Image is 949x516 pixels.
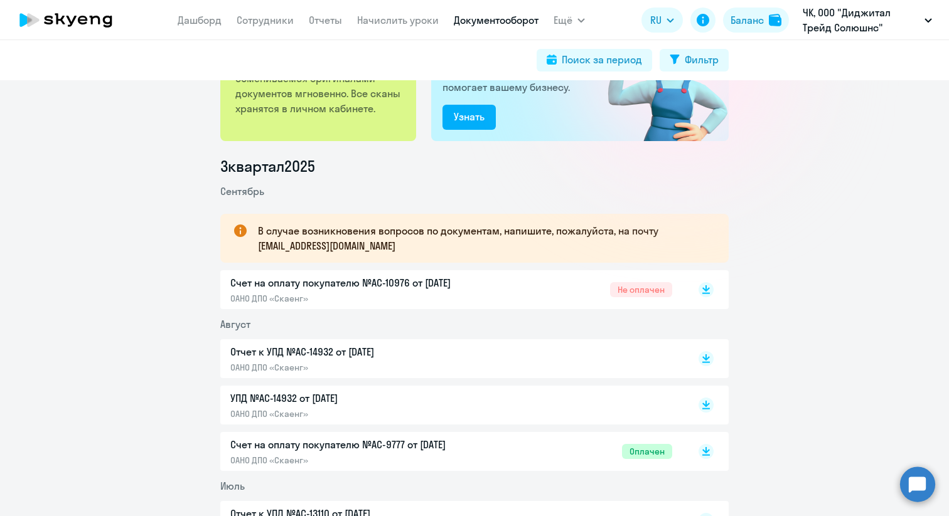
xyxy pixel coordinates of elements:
p: ОАНО ДПО «Скаенг» [230,362,494,373]
span: Август [220,318,250,330]
span: Оплачен [622,444,672,459]
p: Счет на оплату покупателю №AC-10976 от [DATE] [230,275,494,290]
a: Документооборот [454,14,539,26]
div: Узнать [454,109,485,124]
span: Сентябрь [220,185,264,197]
button: Балансbalance [723,8,789,33]
p: УПД №AC-14932 от [DATE] [230,391,494,406]
p: ОАНО ДПО «Скаенг» [230,455,494,466]
p: В случае возникновения вопросов по документам, напишите, пожалуйста, на почту [EMAIL_ADDRESS][DOM... [258,223,706,253]
button: Узнать [442,105,496,130]
p: ОАНО ДПО «Скаенг» [230,408,494,419]
span: Ещё [554,13,572,28]
button: Ещё [554,8,585,33]
a: УПД №AC-14932 от [DATE]ОАНО ДПО «Скаенг» [230,391,672,419]
a: Счет на оплату покупателю №AC-10976 от [DATE]ОАНО ДПО «Скаенг»Не оплачен [230,275,672,304]
a: Отчеты [309,14,342,26]
p: ОАНО ДПО «Скаенг» [230,293,494,304]
a: Начислить уроки [357,14,439,26]
a: Счет на оплату покупателю №AC-9777 от [DATE]ОАНО ДПО «Скаенг»Оплачен [230,437,672,466]
button: Поиск за период [537,49,652,71]
p: Счет на оплату покупателю №AC-9777 от [DATE] [230,437,494,452]
button: RU [641,8,683,33]
p: ЧК, ООО "Диджитал Трейд Солюшнс" [803,5,920,35]
a: Дашборд [178,14,222,26]
li: 3 квартал 2025 [220,156,729,176]
p: Отчет к УПД №AC-14932 от [DATE] [230,344,494,359]
button: ЧК, ООО "Диджитал Трейд Солюшнс" [796,5,938,35]
span: Июль [220,480,245,492]
span: Не оплачен [610,282,672,297]
a: Сотрудники [237,14,294,26]
div: Фильтр [685,52,719,67]
p: Работаем с Вами по ЭДО, где обмениваемся оригиналами документов мгновенно. Все сканы хранятся в л... [235,56,403,116]
div: Баланс [731,13,764,28]
a: Отчет к УПД №AC-14932 от [DATE]ОАНО ДПО «Скаенг» [230,344,672,373]
span: RU [650,13,662,28]
button: Фильтр [660,49,729,71]
img: balance [769,14,781,26]
div: Поиск за период [562,52,642,67]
